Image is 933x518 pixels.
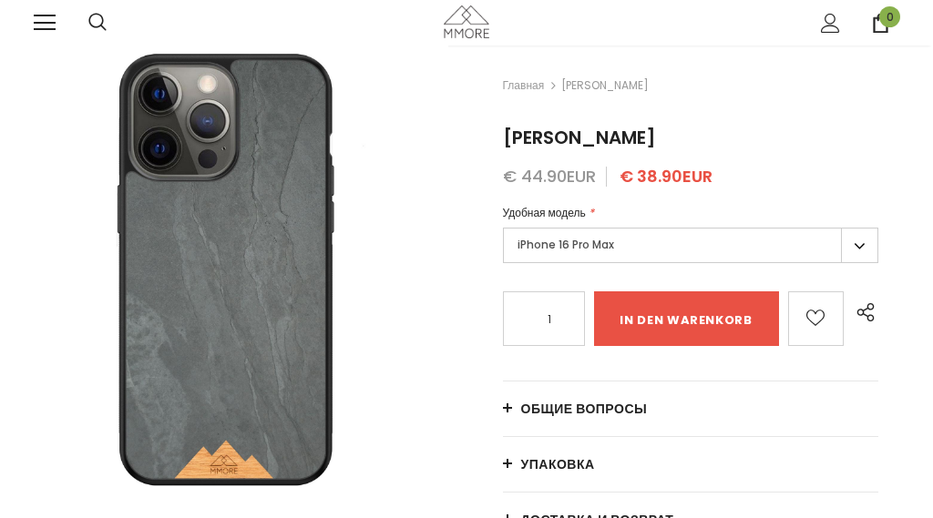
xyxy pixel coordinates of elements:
[503,228,878,263] label: iPhone 16 Pro Max
[871,14,890,33] a: 0
[620,165,713,188] span: € 38.90EUR
[879,6,900,27] span: 0
[444,5,489,37] img: MMORE
[503,381,878,436] a: Общие вопросы
[503,165,596,188] span: € 44.90EUR
[561,75,649,96] span: [PERSON_NAME]
[503,125,656,150] span: [PERSON_NAME]
[503,75,545,96] a: Главная
[503,205,586,220] span: Удобная модель
[594,291,779,346] input: in den Warenkorb
[521,400,648,418] span: Общие вопросы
